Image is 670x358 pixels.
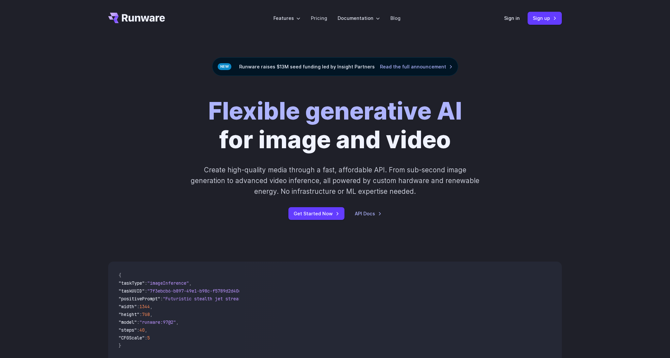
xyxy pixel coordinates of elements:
[119,311,139,317] span: "height"
[119,327,137,333] span: "steps"
[147,288,246,294] span: "7f3ebcb6-b897-49e1-b98c-f5789d2d40d7"
[139,319,176,325] span: "runware:97@2"
[139,304,150,309] span: 1344
[119,343,121,349] span: }
[137,304,139,309] span: :
[147,335,150,341] span: 5
[145,327,147,333] span: ,
[212,57,458,76] div: Runware raises $13M seed funding led by Insight Partners
[208,97,462,154] h1: for image and video
[528,12,562,24] a: Sign up
[163,296,400,302] span: "Futuristic stealth jet streaking through a neon-lit cityscape with glowing purple exhaust"
[145,280,147,286] span: :
[119,296,160,302] span: "positivePrompt"
[338,14,380,22] label: Documentation
[119,280,145,286] span: "taskType"
[273,14,300,22] label: Features
[147,280,189,286] span: "imageInference"
[145,335,147,341] span: :
[160,296,163,302] span: :
[119,319,137,325] span: "model"
[119,272,121,278] span: {
[150,311,153,317] span: ,
[139,327,145,333] span: 40
[119,288,145,294] span: "taskUUID"
[208,96,462,125] strong: Flexible generative AI
[137,327,139,333] span: :
[137,319,139,325] span: :
[145,288,147,294] span: :
[189,280,192,286] span: ,
[142,311,150,317] span: 768
[190,165,480,197] p: Create high-quality media through a fast, affordable API. From sub-second image generation to adv...
[390,14,401,22] a: Blog
[150,304,153,309] span: ,
[119,335,145,341] span: "CFGScale"
[355,210,382,217] a: API Docs
[108,13,165,23] a: Go to /
[139,311,142,317] span: :
[380,63,453,70] a: Read the full announcement
[311,14,327,22] a: Pricing
[504,14,520,22] a: Sign in
[176,319,179,325] span: ,
[119,304,137,309] span: "width"
[288,207,344,220] a: Get Started Now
